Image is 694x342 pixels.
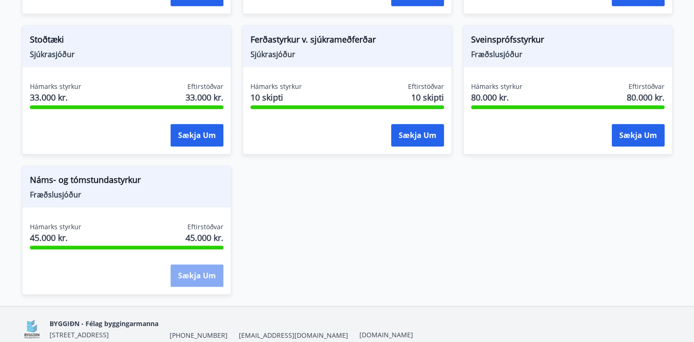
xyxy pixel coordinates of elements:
button: Sækja um [171,264,223,287]
span: 80.000 kr. [627,91,665,103]
span: 10 skipti [411,91,444,103]
span: Ferðastyrkur v. sjúkrameðferðar [250,33,444,49]
img: BKlGVmlTW1Qrz68WFGMFQUcXHWdQd7yePWMkvn3i.png [22,319,42,339]
span: Hámarks styrkur [250,82,302,91]
button: Sækja um [391,124,444,146]
span: 45.000 kr. [186,232,223,244]
span: Eftirstöðvar [408,82,444,91]
a: [DOMAIN_NAME] [359,330,413,339]
span: [STREET_ADDRESS] [50,330,109,339]
span: [EMAIL_ADDRESS][DOMAIN_NAME] [239,331,348,340]
span: 10 skipti [250,91,302,103]
span: Sjúkrasjóður [30,49,223,59]
button: Sækja um [612,124,665,146]
span: [PHONE_NUMBER] [170,331,228,340]
span: Fræðslusjóður [30,189,223,200]
span: BYGGIÐN - Félag byggingarmanna [50,319,158,328]
span: Stoðtæki [30,33,223,49]
button: Sækja um [171,124,223,146]
span: Hámarks styrkur [471,82,522,91]
span: Eftirstöðvar [187,222,223,232]
span: Hámarks styrkur [30,222,81,232]
span: 45.000 kr. [30,232,81,244]
span: 33.000 kr. [186,91,223,103]
span: Fræðslusjóður [471,49,665,59]
span: Náms- og tómstundastyrkur [30,174,223,189]
span: Eftirstöðvar [187,82,223,91]
span: 33.000 kr. [30,91,81,103]
span: Sjúkrasjóður [250,49,444,59]
span: 80.000 kr. [471,91,522,103]
span: Eftirstöðvar [629,82,665,91]
span: Sveinsprófsstyrkur [471,33,665,49]
span: Hámarks styrkur [30,82,81,91]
